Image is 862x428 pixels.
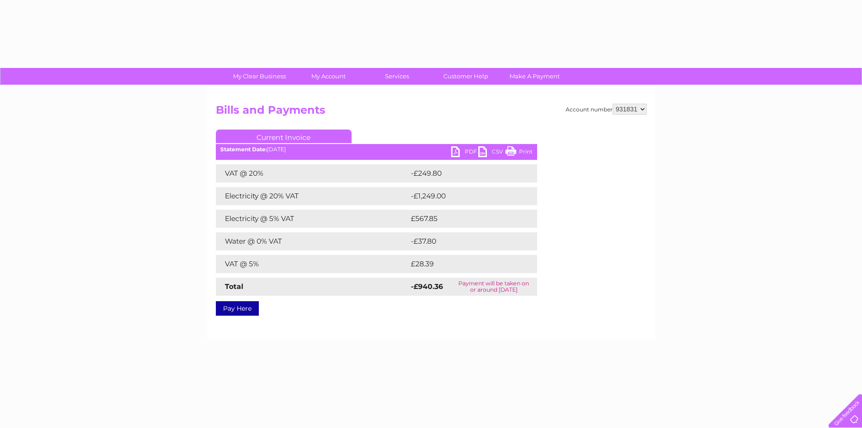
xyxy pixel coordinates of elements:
td: £28.39 [409,255,519,273]
td: -£37.80 [409,232,520,250]
a: Customer Help [429,68,503,85]
a: My Clear Business [222,68,297,85]
a: Services [360,68,434,85]
div: [DATE] [216,146,537,153]
td: -£249.80 [409,164,523,183]
b: Statement Date: [220,146,267,153]
td: Water @ 0% VAT [216,232,409,250]
strong: Total [225,282,243,291]
td: £567.85 [409,210,521,228]
td: VAT @ 20% [216,164,409,183]
h2: Bills and Payments [216,104,647,121]
a: Pay Here [216,301,259,316]
td: Electricity @ 20% VAT [216,187,409,205]
a: Make A Payment [497,68,572,85]
a: Current Invoice [216,130,352,143]
a: Print [505,146,533,159]
a: PDF [451,146,478,159]
td: VAT @ 5% [216,255,409,273]
strong: -£940.36 [411,282,443,291]
a: CSV [478,146,505,159]
td: Electricity @ 5% VAT [216,210,409,228]
a: My Account [291,68,366,85]
div: Account number [566,104,647,115]
td: -£1,249.00 [409,187,524,205]
td: Payment will be taken on or around [DATE] [451,278,537,296]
